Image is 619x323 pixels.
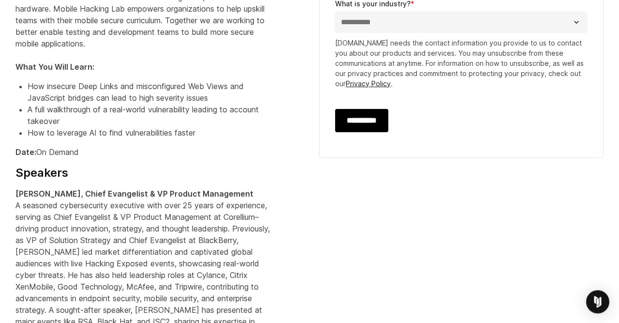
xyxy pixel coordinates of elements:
p: On Demand [15,146,277,158]
strong: Date: [15,147,36,157]
h4: Speakers [15,166,277,180]
span: A full walkthrough of a real-world vulnerability leading to account takeover [28,105,259,126]
strong: What You Will Learn: [15,62,94,72]
a: Privacy Policy [346,79,391,88]
span: How to leverage AI to find vulnerabilities faster [28,128,195,138]
strong: [PERSON_NAME], Chief Evangelist & VP Product Management [15,189,253,199]
div: Open Intercom Messenger [586,290,609,313]
span: How insecure Deep Links and misconfigured Web Views and JavaScript bridges can lead to high sever... [28,81,244,103]
p: [DOMAIN_NAME] needs the contact information you provide to us to contact you about our products a... [335,38,588,89]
